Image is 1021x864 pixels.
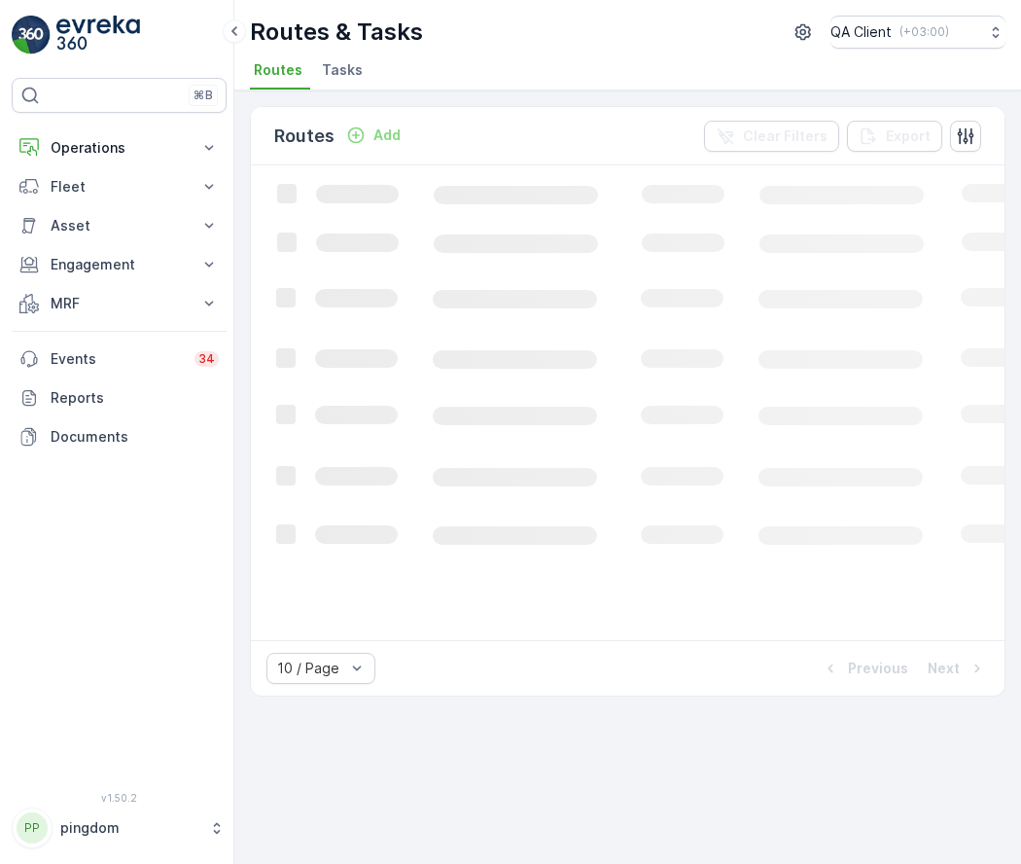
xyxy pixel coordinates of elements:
span: v 1.50.2 [12,792,227,804]
button: QA Client(+03:00) [830,16,1005,49]
p: 34 [198,351,215,367]
p: Previous [848,659,908,678]
button: Fleet [12,167,227,206]
p: Documents [51,427,219,447]
p: Fleet [51,177,188,197]
p: Routes & Tasks [250,17,423,48]
p: Next [928,659,960,678]
a: Reports [12,378,227,417]
span: Tasks [322,60,363,80]
a: Documents [12,417,227,456]
img: logo [12,16,51,54]
button: Next [926,657,989,680]
button: Operations [12,128,227,167]
span: Routes [254,60,302,80]
button: Clear Filters [704,121,839,152]
p: Events [51,349,183,369]
p: QA Client [830,22,892,42]
p: Reports [51,388,219,408]
p: ( +03:00 ) [899,24,949,40]
button: Add [338,124,408,147]
div: PP [17,812,48,844]
button: Previous [819,657,910,680]
p: MRF [51,294,188,313]
p: Add [373,126,401,145]
p: Engagement [51,255,188,274]
p: Routes [274,123,334,150]
button: Engagement [12,245,227,284]
p: ⌘B [194,88,213,103]
p: pingdom [60,818,199,838]
button: Export [847,121,942,152]
a: Events34 [12,340,227,378]
p: Operations [51,138,188,158]
button: Asset [12,206,227,245]
button: PPpingdom [12,808,227,848]
button: MRF [12,284,227,323]
p: Export [886,126,931,146]
img: logo_light-DOdMpM7g.png [56,16,140,54]
p: Asset [51,216,188,235]
p: Clear Filters [743,126,827,146]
